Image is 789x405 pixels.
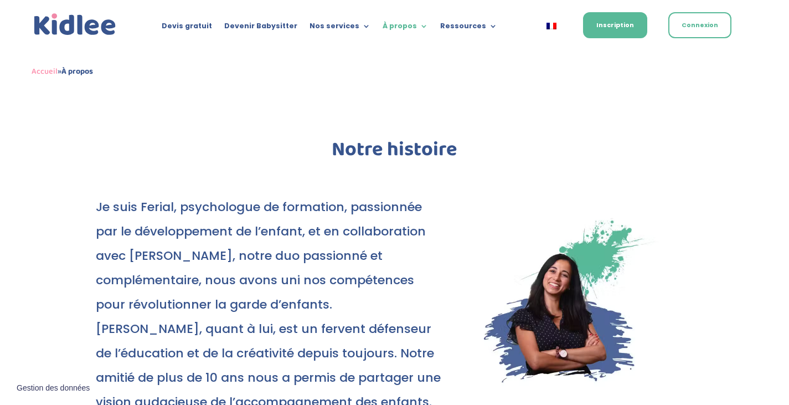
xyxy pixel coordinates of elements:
[668,12,731,38] a: Connexion
[32,11,118,38] img: logo_kidlee_bleu
[383,22,428,34] a: À propos
[224,22,297,34] a: Devenir Babysitter
[162,22,212,34] a: Devis gratuit
[310,22,370,34] a: Nos services
[440,22,497,34] a: Ressources
[10,377,96,400] button: Gestion des données
[474,195,693,388] img: kidlee : Ferial & Nassim
[474,377,693,391] picture: Ferial2
[546,23,556,29] img: Français
[96,140,694,165] h1: Notre histoire
[32,65,58,78] a: Accueil
[17,383,90,393] span: Gestion des données
[32,65,93,78] span: »
[61,65,93,78] strong: À propos
[583,12,647,38] a: Inscription
[32,11,118,38] a: Kidlee Logo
